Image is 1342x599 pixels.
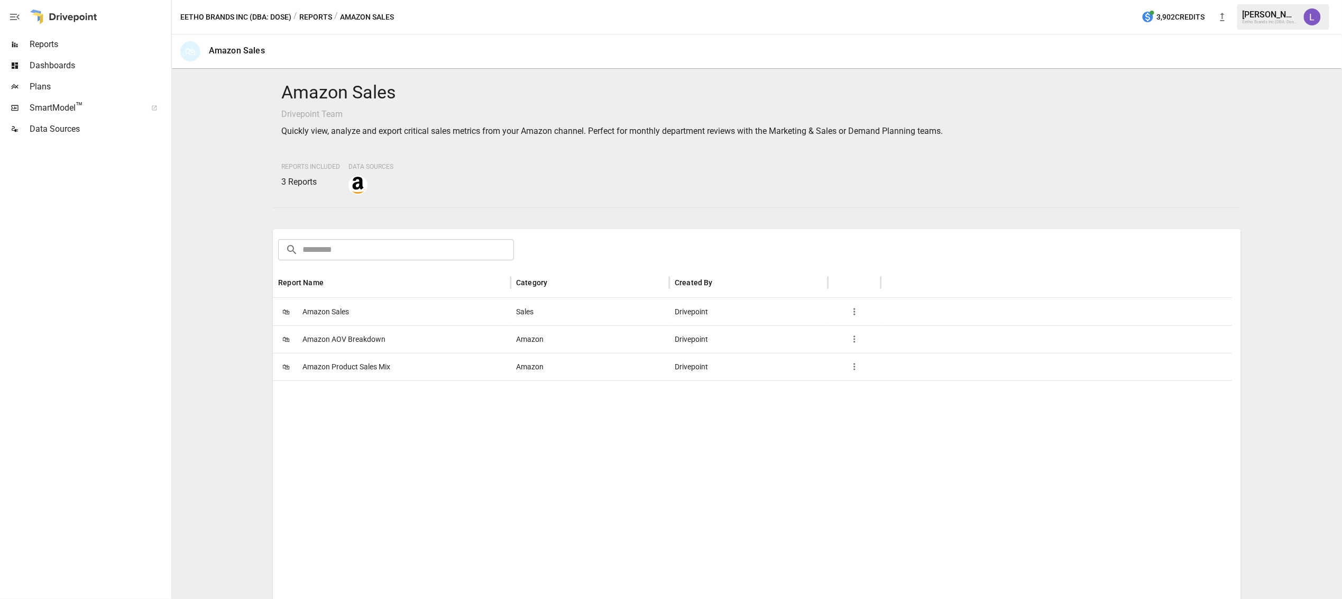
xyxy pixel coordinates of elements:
[714,275,729,290] button: Sort
[1137,7,1209,27] button: 3,902Credits
[30,80,169,93] span: Plans
[209,46,265,56] div: Amazon Sales
[511,353,669,380] div: Amazon
[281,163,340,170] span: Reports Included
[348,163,393,170] span: Data Sources
[76,100,83,113] span: ™
[516,278,547,287] div: Category
[30,38,169,51] span: Reports
[278,331,294,347] span: 🛍
[281,125,1233,138] p: Quickly view, analyze and export critical sales metrics from your Amazon channel. Perfect for mon...
[1157,11,1205,24] span: 3,902 Credits
[511,325,669,353] div: Amazon
[281,176,340,188] p: 3 Reports
[293,11,297,24] div: /
[278,278,324,287] div: Report Name
[548,275,563,290] button: Sort
[1243,10,1298,20] div: [PERSON_NAME]
[1304,8,1321,25] img: Lindsay North
[1298,2,1327,32] button: Lindsay North
[180,41,200,61] div: 🛍
[325,275,339,290] button: Sort
[669,353,828,380] div: Drivepoint
[675,278,713,287] div: Created By
[1243,20,1298,24] div: Eetho Brands Inc (DBA: Dose)
[302,298,349,325] span: Amazon Sales
[278,304,294,320] span: 🛍
[302,326,385,353] span: Amazon AOV Breakdown
[299,11,332,24] button: Reports
[180,11,291,24] button: Eetho Brands Inc (DBA: Dose)
[281,108,1233,121] p: Drivepoint Team
[1212,6,1233,28] button: New version available, click to update!
[30,59,169,72] span: Dashboards
[278,359,294,375] span: 🛍
[350,177,366,194] img: amazon
[281,81,1233,104] h4: Amazon Sales
[334,11,338,24] div: /
[669,325,828,353] div: Drivepoint
[30,123,169,135] span: Data Sources
[30,102,140,114] span: SmartModel
[511,298,669,325] div: Sales
[302,353,390,380] span: Amazon Product Sales Mix
[669,298,828,325] div: Drivepoint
